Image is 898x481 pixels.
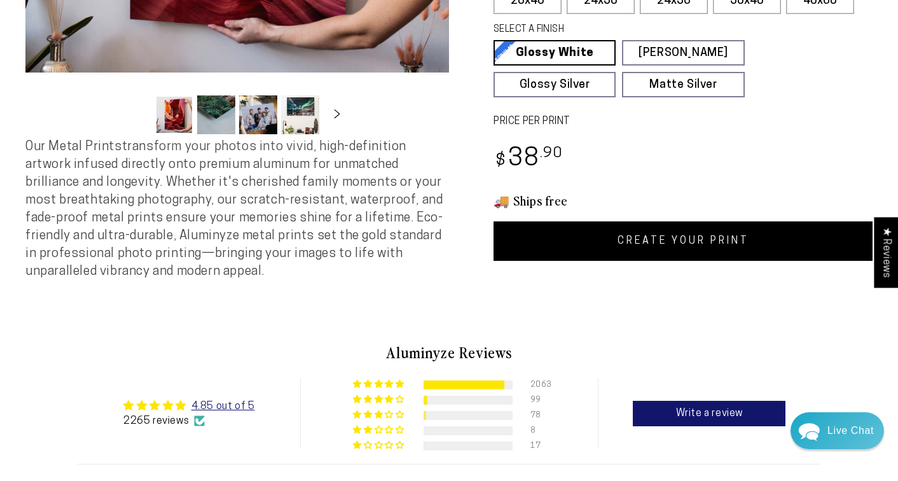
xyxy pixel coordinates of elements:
div: 3% (78) reviews with 3 star rating [353,410,406,420]
a: Glossy White [494,40,616,66]
button: Load image 2 in gallery view [197,95,235,134]
div: Chat widget toggle [791,412,884,449]
div: Average rating is 4.85 stars [123,398,254,414]
div: 78 [530,411,546,420]
a: CREATE YOUR PRINT [494,221,873,261]
a: Write a review [633,401,785,426]
div: 4% (99) reviews with 4 star rating [353,395,406,405]
button: Load image 3 in gallery view [239,95,277,134]
div: 91% (2063) reviews with 5 star rating [353,380,406,389]
label: PRICE PER PRINT [494,115,873,129]
a: 4.85 out of 5 [191,401,255,412]
div: 1% (17) reviews with 1 star rating [353,441,406,450]
div: 2063 [530,380,546,389]
button: Load image 1 in gallery view [155,95,193,134]
a: Matte Silver [622,72,744,97]
div: 99 [530,396,546,405]
legend: SELECT A FINISH [494,23,716,37]
a: [PERSON_NAME] [622,40,744,66]
a: Glossy Silver [494,72,616,97]
div: 2265 reviews [123,414,254,428]
h3: 🚚 Ships free [494,192,873,209]
bdi: 38 [494,147,563,172]
sup: .90 [540,146,563,161]
div: Click to open Judge.me floating reviews tab [874,217,898,288]
div: 0% (8) reviews with 2 star rating [353,426,406,435]
div: Contact Us Directly [827,412,874,449]
div: 8 [530,426,546,435]
button: Slide left [123,101,151,129]
span: Our Metal Prints transform your photos into vivid, high-definition artwork infused directly onto ... [25,141,443,278]
div: 17 [530,442,546,450]
button: Slide right [323,101,351,129]
img: Verified Checkmark [194,415,205,426]
h2: Aluminyze Reviews [78,342,820,363]
button: Load image 4 in gallery view [281,95,319,134]
span: $ [495,153,506,170]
